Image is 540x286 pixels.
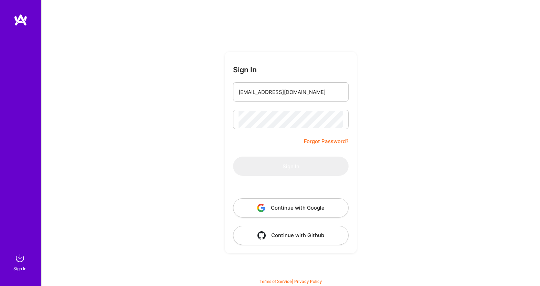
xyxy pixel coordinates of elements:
[13,265,26,272] div: Sign In
[41,265,540,283] div: © 2025 ATeams Inc., All rights reserved.
[260,279,322,284] span: |
[233,65,257,74] h3: Sign In
[239,83,343,101] input: Email...
[257,204,265,212] img: icon
[233,157,349,176] button: Sign In
[13,251,27,265] img: sign in
[233,226,349,245] button: Continue with Github
[257,231,266,240] img: icon
[294,279,322,284] a: Privacy Policy
[260,279,292,284] a: Terms of Service
[304,137,349,146] a: Forgot Password?
[14,14,27,26] img: logo
[233,198,349,218] button: Continue with Google
[14,251,27,272] a: sign inSign In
